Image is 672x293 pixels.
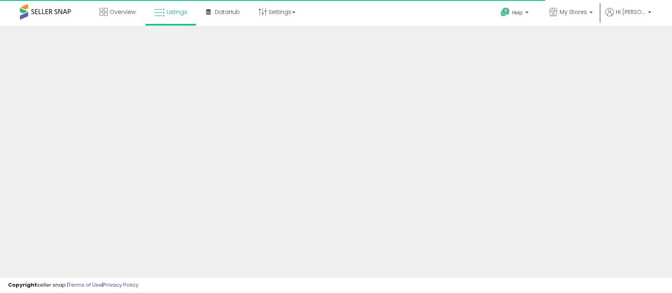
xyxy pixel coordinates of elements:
i: Get Help [500,7,510,17]
span: Overview [110,8,136,16]
div: seller snap | | [8,281,138,289]
span: My Stores [560,8,587,16]
span: Help [512,9,523,16]
span: Hi [PERSON_NAME] [616,8,646,16]
span: Listings [167,8,187,16]
strong: Copyright [8,281,37,289]
a: Hi [PERSON_NAME] [605,8,651,26]
a: Help [494,1,536,26]
a: Terms of Use [68,281,102,289]
span: DataHub [215,8,240,16]
a: Privacy Policy [103,281,138,289]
